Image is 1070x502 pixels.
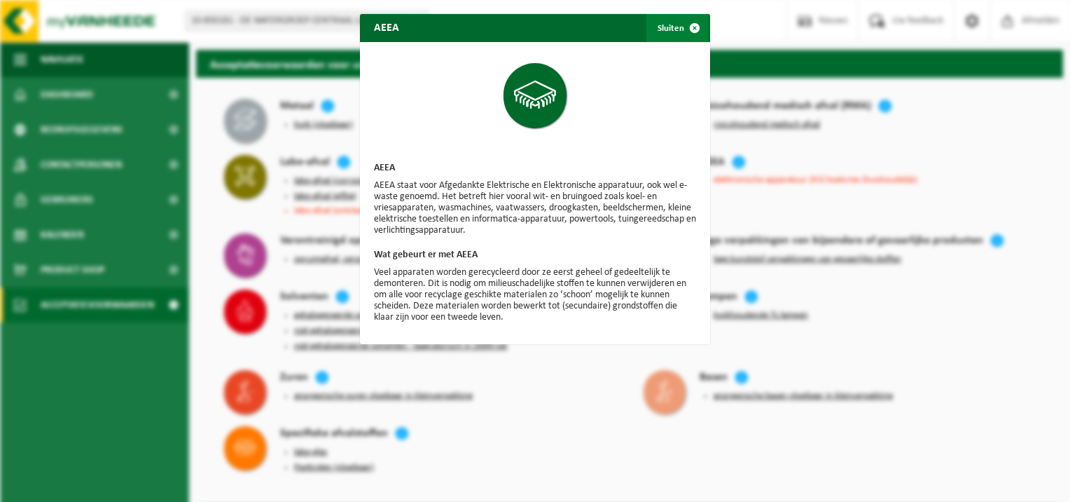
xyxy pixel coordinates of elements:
[374,180,696,236] p: AEEA staat voor Afgedankte Elektrische en Elektronische apparatuur, ook wel e-waste genoemd. Het ...
[360,14,413,41] h2: AEEA
[646,14,709,42] button: Sluiten
[374,163,696,173] h3: AEEA
[374,267,696,323] p: Veel apparaten worden gerecycleerd door ze eerst geheel of gedeeltelijk te demonteren. Dit is nod...
[374,250,696,260] h3: Wat gebeurt er met AEEA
